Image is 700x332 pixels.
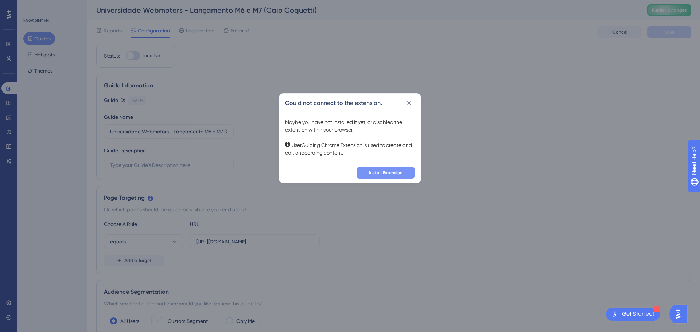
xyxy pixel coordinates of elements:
div: Get Started! [622,310,654,318]
span: Need Help? [17,2,46,11]
div: Open Get Started! checklist, remaining modules: 1 [606,308,660,321]
div: 1 [653,306,660,312]
h2: Could not connect to the extension. [285,99,382,108]
span: Install Extension [369,170,402,176]
img: launcher-image-alternative-text [610,310,619,319]
div: Maybe you have not installed it yet, or disabled the extension within your browser. UserGuiding C... [285,118,415,157]
iframe: UserGuiding AI Assistant Launcher [669,303,691,325]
